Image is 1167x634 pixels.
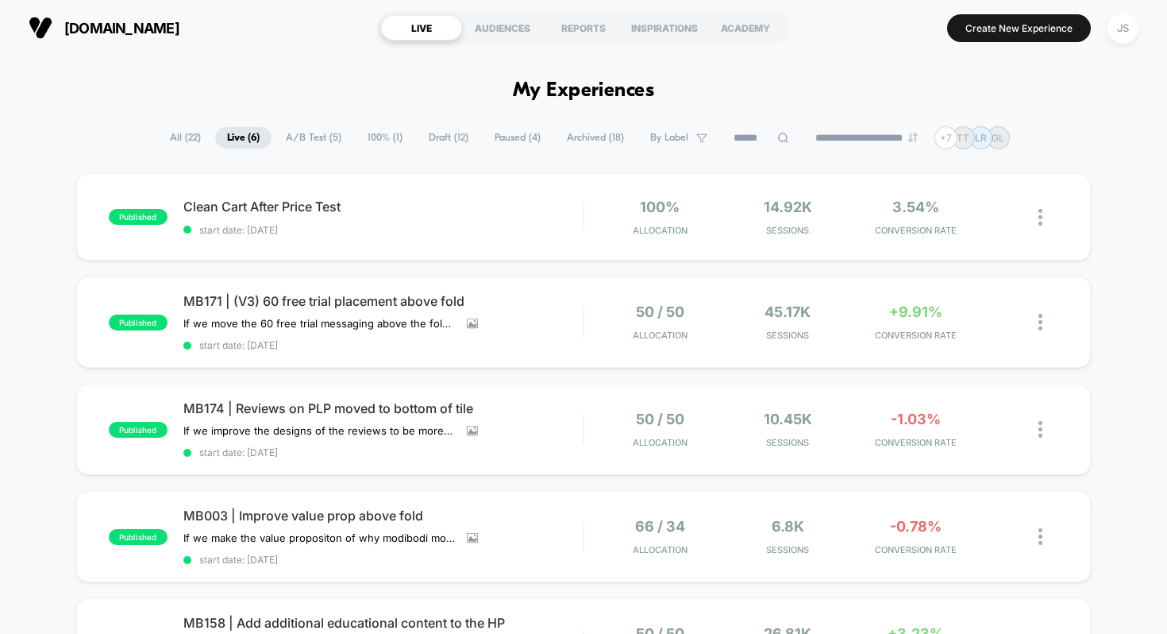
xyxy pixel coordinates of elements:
[64,20,179,37] span: [DOMAIN_NAME]
[462,15,543,41] div: AUDIENCES
[705,15,786,41] div: ACADEMY
[215,127,272,149] span: Live ( 6 )
[183,615,583,631] span: MB158 | Add additional educational content to the HP
[934,126,957,149] div: + 7
[109,209,168,225] span: published
[543,15,624,41] div: REPORTS
[856,437,976,448] span: CONVERSION RATE
[109,529,168,545] span: published
[728,330,848,341] span: Sessions
[624,15,705,41] div: INSPIRATIONS
[765,303,811,320] span: 45.17k
[555,127,636,149] span: Archived ( 18 )
[183,508,583,524] span: MB003 | Improve value prop above fold
[957,132,969,144] p: TT
[417,127,480,149] span: Draft ( 12 )
[856,225,976,236] span: CONVERSION RATE
[650,132,688,144] span: By Label
[856,544,976,555] span: CONVERSION RATE
[24,15,184,41] button: [DOMAIN_NAME]
[633,544,687,555] span: Allocation
[635,518,685,535] span: 66 / 34
[764,199,812,215] span: 14.92k
[183,339,583,351] span: start date: [DATE]
[764,411,812,427] span: 10.45k
[890,518,942,535] span: -0.78%
[158,127,213,149] span: All ( 22 )
[992,132,1004,144] p: GL
[183,317,455,330] span: If we move the 60 free trial messaging above the fold for mobile,then conversions will increase,b...
[856,330,976,341] span: CONVERSION RATE
[381,15,462,41] div: LIVE
[274,127,353,149] span: A/B Test ( 5 )
[640,199,680,215] span: 100%
[1103,12,1143,44] button: JS
[109,422,168,438] span: published
[633,225,687,236] span: Allocation
[1038,314,1042,331] img: close
[183,424,455,437] span: If we improve the designs of the reviews to be more visible and credible,then conversions will in...
[772,518,804,535] span: 6.8k
[356,127,414,149] span: 100% ( 1 )
[183,447,583,458] span: start date: [DATE]
[29,16,52,40] img: Visually logo
[947,14,1091,42] button: Create New Experience
[728,225,848,236] span: Sessions
[636,303,684,320] span: 50 / 50
[513,79,655,102] h1: My Experiences
[183,293,583,309] span: MB171 | (V3) 60 free trial placement above fold
[636,411,684,427] span: 50 / 50
[728,544,848,555] span: Sessions
[183,199,583,215] span: Clean Cart After Price Test
[633,330,687,341] span: Allocation
[183,554,583,566] span: start date: [DATE]
[975,132,987,144] p: LR
[183,224,583,236] span: start date: [DATE]
[109,315,168,331] span: published
[728,437,848,448] span: Sessions
[483,127,553,149] span: Paused ( 4 )
[891,411,941,427] span: -1.03%
[1038,209,1042,226] img: close
[1038,528,1042,545] img: close
[1107,13,1138,44] div: JS
[892,199,939,215] span: 3.54%
[183,400,583,416] span: MB174 | Reviews on PLP moved to bottom of tile
[908,133,918,142] img: end
[633,437,687,448] span: Allocation
[889,303,942,320] span: +9.91%
[1038,421,1042,438] img: close
[183,532,455,544] span: If we make the value propositon of why modibodi more clear above the fold,then conversions will i...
